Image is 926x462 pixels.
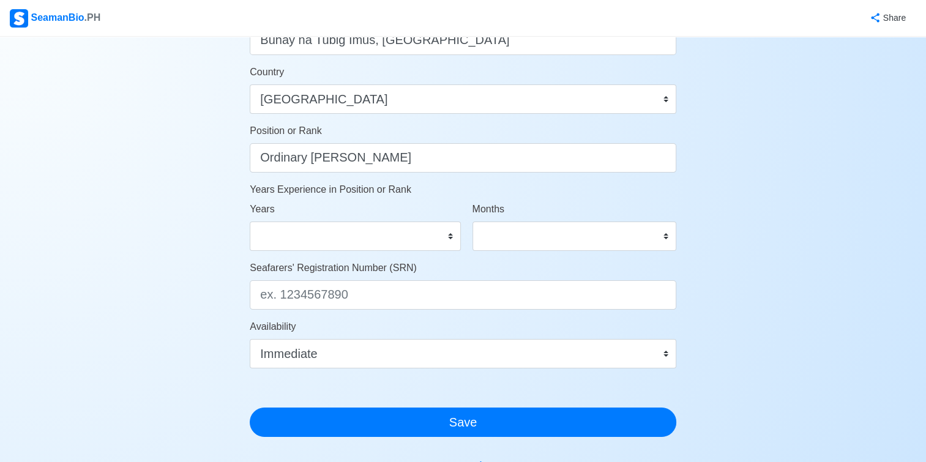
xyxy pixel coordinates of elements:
[250,263,416,273] span: Seafarers' Registration Number (SRN)
[472,202,504,217] label: Months
[250,65,284,80] label: Country
[250,143,676,173] input: ex. 2nd Officer w/ Master License
[250,280,676,310] input: ex. 1234567890
[84,12,101,23] span: .PH
[250,26,676,55] input: ex. Pooc Occidental, Tubigon, Bohol
[10,9,100,28] div: SeamanBio
[857,6,916,30] button: Share
[250,125,321,136] span: Position or Rank
[10,9,28,28] img: Logo
[250,202,274,217] label: Years
[250,319,296,334] label: Availability
[250,182,676,197] p: Years Experience in Position or Rank
[250,408,676,437] button: Save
